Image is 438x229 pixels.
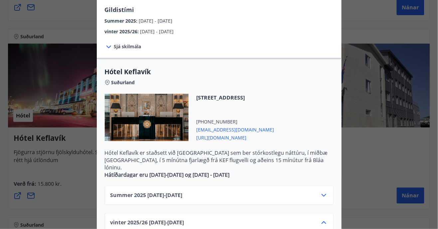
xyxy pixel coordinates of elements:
[197,133,274,141] span: [URL][DOMAIN_NAME]
[197,94,274,101] span: [STREET_ADDRESS]
[105,6,134,14] span: Gildistími
[197,118,274,125] span: [PHONE_NUMBER]
[139,18,173,24] span: [DATE] - [DATE]
[105,18,139,24] span: Summer 2025 :
[105,28,140,35] span: vinter 2025/26 :
[114,43,141,50] span: Sjá skilmála
[140,28,174,35] span: [DATE] - [DATE]
[111,79,135,86] span: Suðurland
[197,125,274,133] span: [EMAIL_ADDRESS][DOMAIN_NAME]
[105,67,334,77] span: Hótel Keflavík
